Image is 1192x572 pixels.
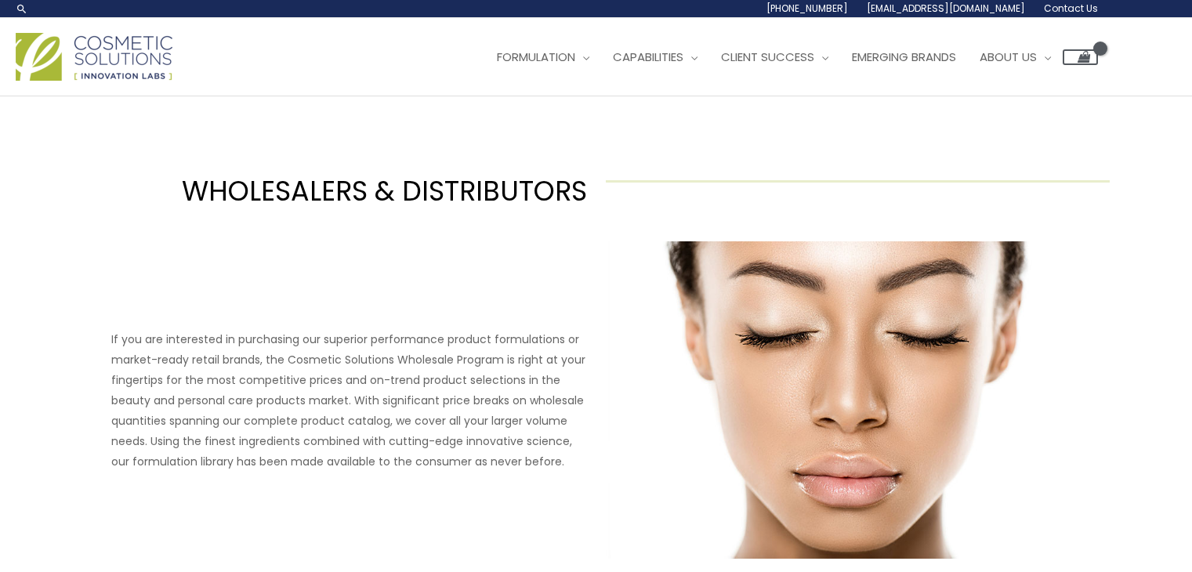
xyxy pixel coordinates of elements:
[968,34,1063,81] a: About Us
[852,49,956,65] span: Emerging Brands
[1063,49,1098,65] a: View Shopping Cart, empty
[16,2,28,15] a: Search icon link
[111,329,587,472] p: If you are interested in purchasing our superior performance product formulations or market-ready...
[473,34,1098,81] nav: Site Navigation
[606,241,1081,559] img: Wholesale Customer Type Image
[16,33,172,81] img: Cosmetic Solutions Logo
[497,49,575,65] span: Formulation
[709,34,840,81] a: Client Success
[613,49,683,65] span: Capabilities
[485,34,601,81] a: Formulation
[980,49,1037,65] span: About Us
[721,49,814,65] span: Client Success
[82,172,587,210] h1: WHOLESALERS & DISTRIBUTORS
[1044,2,1098,15] span: Contact Us
[840,34,968,81] a: Emerging Brands
[601,34,709,81] a: Capabilities
[766,2,848,15] span: [PHONE_NUMBER]
[867,2,1025,15] span: [EMAIL_ADDRESS][DOMAIN_NAME]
